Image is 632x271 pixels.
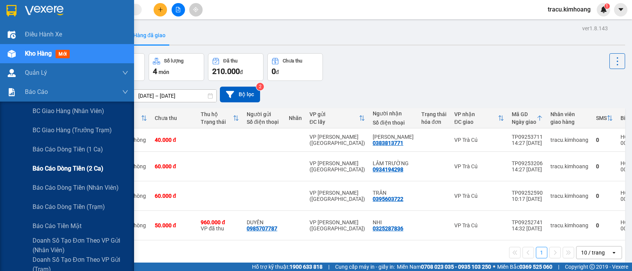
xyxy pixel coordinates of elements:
[512,190,543,196] div: TP09252590
[283,58,302,64] div: Chưa thu
[201,219,239,225] div: 960.000 đ
[550,119,588,125] div: giao hàng
[454,111,498,117] div: VP nhận
[247,111,281,117] div: Người gửi
[172,3,185,16] button: file-add
[550,137,588,143] div: tracu.kimhoang
[512,196,543,202] div: 10:17 [DATE]
[276,69,279,75] span: đ
[25,87,48,97] span: Báo cáo
[8,31,16,39] img: warehouse-icon
[247,225,277,232] div: 0985707787
[596,193,613,199] div: 0
[512,225,543,232] div: 14:32 [DATE]
[373,120,414,126] div: Số điện thoại
[536,247,547,258] button: 1
[373,190,414,196] div: TRÂN
[33,164,103,173] span: Báo cáo dòng tiền (2 ca)
[309,160,365,172] div: VP [PERSON_NAME] ([GEOGRAPHIC_DATA])
[133,90,216,102] input: Select a date range.
[201,111,233,117] div: Thu hộ
[212,67,240,76] span: 210.000
[512,219,543,225] div: TP09252741
[596,163,613,169] div: 0
[155,193,193,199] div: 60.000 đ
[589,264,595,269] span: copyright
[600,6,607,13] img: icon-new-feature
[159,69,169,75] span: món
[497,263,552,271] span: Miền Bắc
[158,7,163,12] span: plus
[127,26,172,44] button: Hàng đã giao
[201,119,233,125] div: Trạng thái
[614,3,627,16] button: caret-down
[208,53,264,81] button: Đã thu210.000đ
[154,3,167,16] button: plus
[604,3,610,9] sup: 1
[542,5,597,14] span: tracu.kimhoang
[592,108,617,128] th: Toggle SortBy
[197,108,243,128] th: Toggle SortBy
[33,221,82,231] span: Báo cáo tiền mặt
[512,111,537,117] div: Mã GD
[617,6,624,13] span: caret-down
[164,58,183,64] div: Số lượng
[454,222,504,228] div: VP Trà Cú
[7,5,16,16] img: logo-vxr
[33,236,128,255] span: Doanh số tạo đơn theo VP gửi (nhân viên)
[373,134,414,140] div: TÔ THỊ LIÊN
[421,264,491,270] strong: 0708 023 035 - 0935 103 250
[247,119,281,125] div: Số điện thoại
[8,88,16,96] img: solution-icon
[256,83,264,90] sup: 2
[267,53,323,81] button: Chưa thu0đ
[454,137,504,143] div: VP Trà Cú
[421,119,447,125] div: hóa đơn
[33,125,112,135] span: BC giao hàng (trưởng trạm)
[33,202,105,212] span: Báo cáo dòng tiền (trạm)
[193,7,198,12] span: aim
[155,163,193,169] div: 60.000 đ
[373,196,403,202] div: 0395603722
[272,67,276,76] span: 0
[25,30,62,39] span: Điều hành xe
[596,137,613,143] div: 0
[309,119,359,125] div: ĐC lấy
[373,166,403,172] div: 0934194298
[240,69,243,75] span: đ
[220,87,260,102] button: Bộ lọc
[512,160,543,166] div: TP09253206
[611,250,617,256] svg: open
[558,263,559,271] span: |
[149,53,204,81] button: Số lượng4món
[581,249,605,256] div: 10 / trang
[606,3,608,9] span: 1
[582,24,608,33] div: ver 1.8.143
[155,137,193,143] div: 40.000 đ
[290,264,323,270] strong: 1900 633 818
[247,219,281,225] div: DUYÊN
[373,140,403,146] div: 0383813771
[155,222,193,228] div: 50.000 đ
[33,145,103,154] span: Báo cáo dòng tiền (1 ca)
[8,50,16,58] img: warehouse-icon
[450,108,508,128] th: Toggle SortBy
[33,106,104,116] span: BC giao hàng (nhân viên)
[25,68,47,77] span: Quản Lý
[223,58,237,64] div: Đã thu
[309,190,365,202] div: VP [PERSON_NAME] ([GEOGRAPHIC_DATA])
[550,193,588,199] div: tracu.kimhoang
[397,263,491,271] span: Miền Nam
[596,222,613,228] div: 0
[122,70,128,76] span: down
[56,50,70,58] span: mới
[328,263,329,271] span: |
[550,111,588,117] div: Nhân viên
[309,134,365,146] div: VP [PERSON_NAME] ([GEOGRAPHIC_DATA])
[335,263,395,271] span: Cung cấp máy in - giấy in:
[512,166,543,172] div: 14:27 [DATE]
[596,115,607,121] div: SMS
[25,50,52,57] span: Kho hàng
[550,222,588,228] div: tracu.kimhoang
[153,67,157,76] span: 4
